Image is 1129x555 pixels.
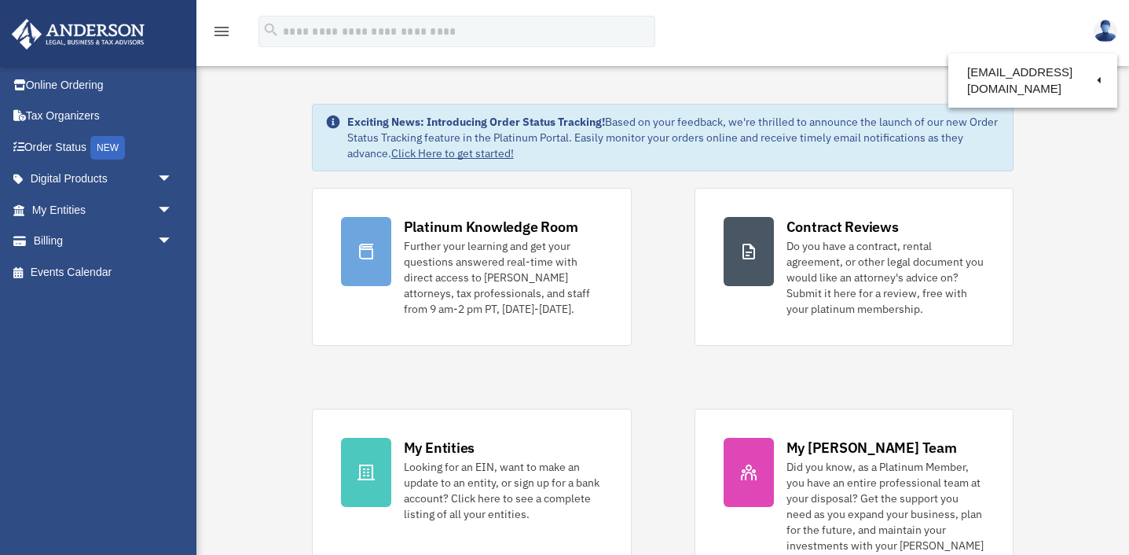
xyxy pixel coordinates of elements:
[391,146,514,160] a: Click Here to get started!
[11,69,196,101] a: Online Ordering
[948,57,1117,104] a: [EMAIL_ADDRESS][DOMAIN_NAME]
[312,188,632,346] a: Platinum Knowledge Room Further your learning and get your questions answered real-time with dire...
[7,19,149,50] img: Anderson Advisors Platinum Portal
[212,22,231,41] i: menu
[404,459,603,522] div: Looking for an EIN, want to make an update to an entity, or sign up for a bank account? Click her...
[11,226,196,257] a: Billingarrow_drop_down
[786,217,899,237] div: Contract Reviews
[157,226,189,258] span: arrow_drop_down
[347,115,605,129] strong: Exciting News: Introducing Order Status Tracking!
[404,238,603,317] div: Further your learning and get your questions answered real-time with direct access to [PERSON_NAM...
[786,238,985,317] div: Do you have a contract, rental agreement, or other legal document you would like an attorney's ad...
[404,217,578,237] div: Platinum Knowledge Room
[212,28,231,41] a: menu
[786,438,957,458] div: My [PERSON_NAME] Team
[11,256,196,288] a: Events Calendar
[157,164,189,196] span: arrow_drop_down
[404,438,475,458] div: My Entities
[695,188,1014,346] a: Contract Reviews Do you have a contract, rental agreement, or other legal document you would like...
[347,114,1001,161] div: Based on your feedback, we're thrilled to announce the launch of our new Order Status Tracking fe...
[1094,20,1117,42] img: User Pic
[157,194,189,226] span: arrow_drop_down
[11,101,196,132] a: Tax Organizers
[262,21,280,39] i: search
[11,131,196,164] a: Order StatusNEW
[90,136,125,160] div: NEW
[11,164,196,195] a: Digital Productsarrow_drop_down
[11,194,196,226] a: My Entitiesarrow_drop_down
